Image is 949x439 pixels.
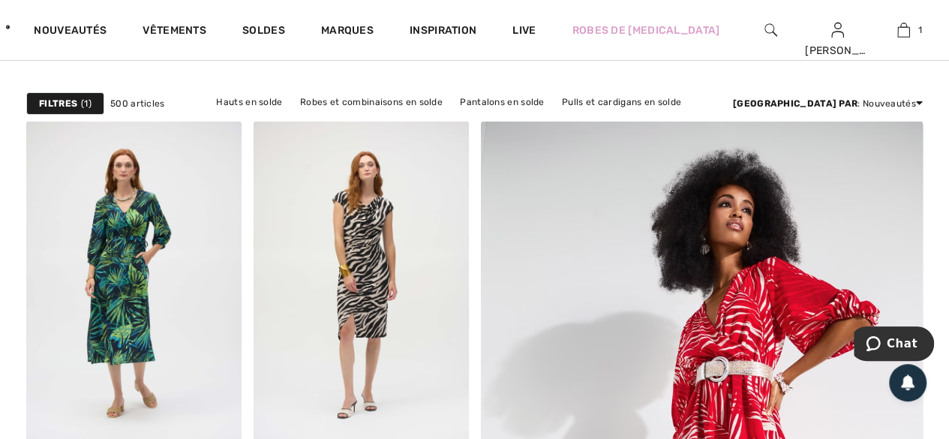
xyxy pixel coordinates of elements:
[871,21,936,39] a: 1
[452,92,551,112] a: Pantalons en solde
[733,98,857,109] strong: [GEOGRAPHIC_DATA] par
[854,326,934,364] iframe: Ouvre un widget dans lequel vous pouvez chatter avec l’un de nos agents
[293,92,450,112] a: Robes et combinaisons en solde
[481,112,635,131] a: Vêtements d'extérieur en solde
[831,23,844,37] a: Se connecter
[39,97,77,110] strong: Filtres
[263,112,394,131] a: Vestes et blazers en solde
[805,43,870,59] div: [PERSON_NAME]
[6,12,10,42] img: 1ère Avenue
[572,23,719,38] a: Robes de [MEDICAL_DATA]
[512,23,536,38] a: Live
[554,92,689,112] a: Pulls et cardigans en solde
[242,24,285,40] a: Soldes
[917,23,921,37] span: 1
[396,112,478,131] a: Jupes en solde
[143,24,206,40] a: Vêtements
[733,97,923,110] div: : Nouveautés
[209,92,290,112] a: Hauts en solde
[897,21,910,39] img: Mon panier
[34,24,107,40] a: Nouveautés
[764,21,777,39] img: recherche
[81,97,92,110] span: 1
[410,24,476,40] span: Inspiration
[110,97,165,110] span: 500 articles
[831,21,844,39] img: Mes infos
[321,24,374,40] a: Marques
